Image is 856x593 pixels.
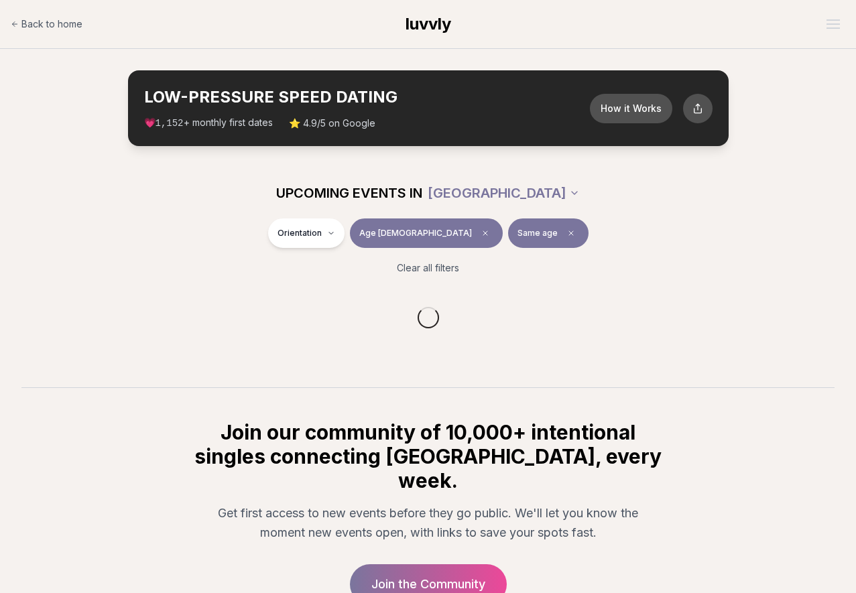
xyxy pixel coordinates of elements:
[11,11,82,38] a: Back to home
[268,218,345,248] button: Orientation
[289,117,375,130] span: ⭐ 4.9/5 on Google
[406,13,451,35] a: luvvly
[508,218,589,248] button: Same ageClear preference
[156,118,184,129] span: 1,152
[144,116,273,130] span: 💗 + monthly first dates
[21,17,82,31] span: Back to home
[563,225,579,241] span: Clear preference
[144,86,590,108] h2: LOW-PRESSURE SPEED DATING
[278,228,322,239] span: Orientation
[192,420,664,492] h2: Join our community of 10,000+ intentional singles connecting [GEOGRAPHIC_DATA], every week.
[359,228,472,239] span: Age [DEMOGRAPHIC_DATA]
[406,14,451,34] span: luvvly
[428,178,580,208] button: [GEOGRAPHIC_DATA]
[477,225,493,241] span: Clear age
[590,94,672,123] button: How it Works
[821,14,845,34] button: Open menu
[517,228,558,239] span: Same age
[203,503,654,543] p: Get first access to new events before they go public. We'll let you know the moment new events op...
[389,253,467,283] button: Clear all filters
[276,184,422,202] span: UPCOMING EVENTS IN
[350,218,503,248] button: Age [DEMOGRAPHIC_DATA]Clear age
